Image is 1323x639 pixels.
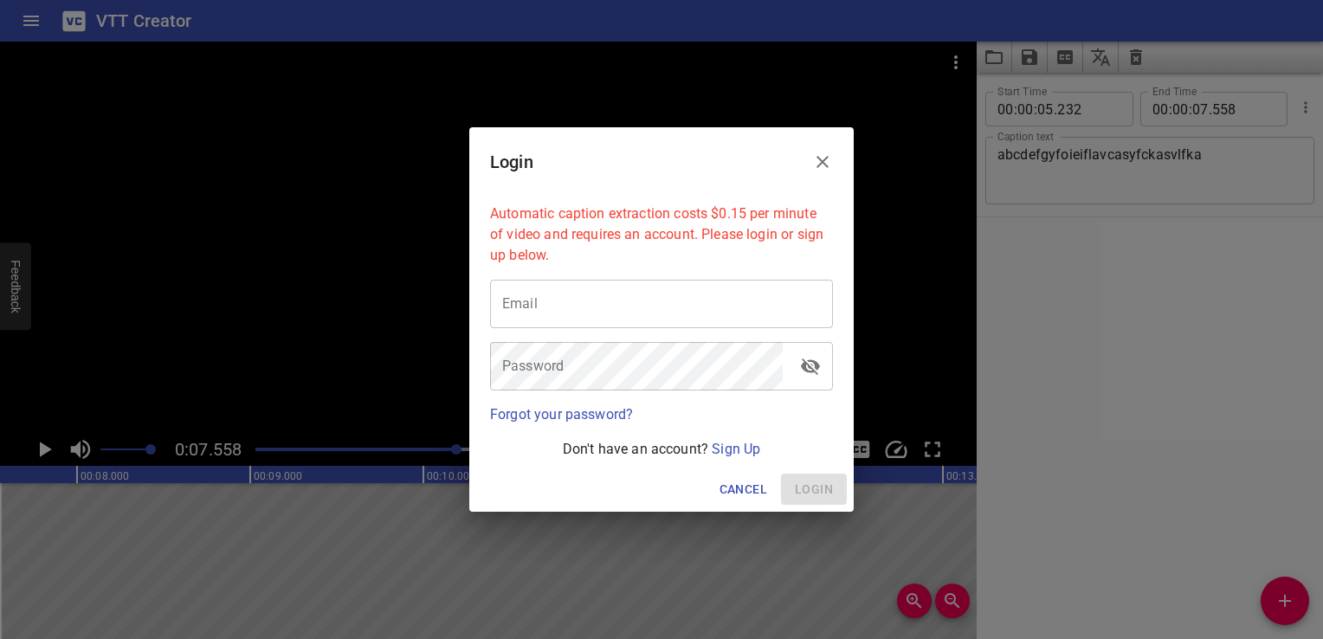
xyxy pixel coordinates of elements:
a: Forgot your password? [490,406,633,423]
a: Sign Up [712,441,760,457]
button: toggle password visibility [790,345,831,387]
span: Please enter your email and password above. [781,474,847,506]
p: Don't have an account? [490,439,833,460]
p: Automatic caption extraction costs $0.15 per minute of video and requires an account. Please logi... [490,203,833,266]
button: Close [802,141,843,183]
h6: Login [490,148,533,176]
span: Cancel [720,479,767,500]
button: Cancel [713,474,774,506]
